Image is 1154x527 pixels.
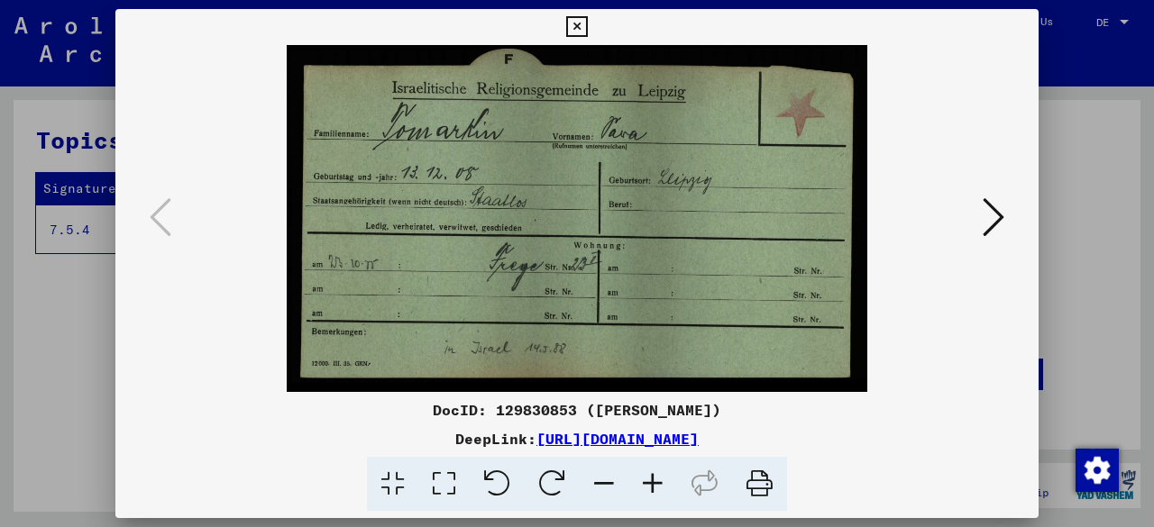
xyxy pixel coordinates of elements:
font: DeepLink: [455,430,536,448]
img: Change consent [1076,449,1119,492]
font: DocID: 129830853 ([PERSON_NAME]) [433,401,721,419]
img: 001.jpg [177,45,977,392]
a: [URL][DOMAIN_NAME] [536,430,699,448]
